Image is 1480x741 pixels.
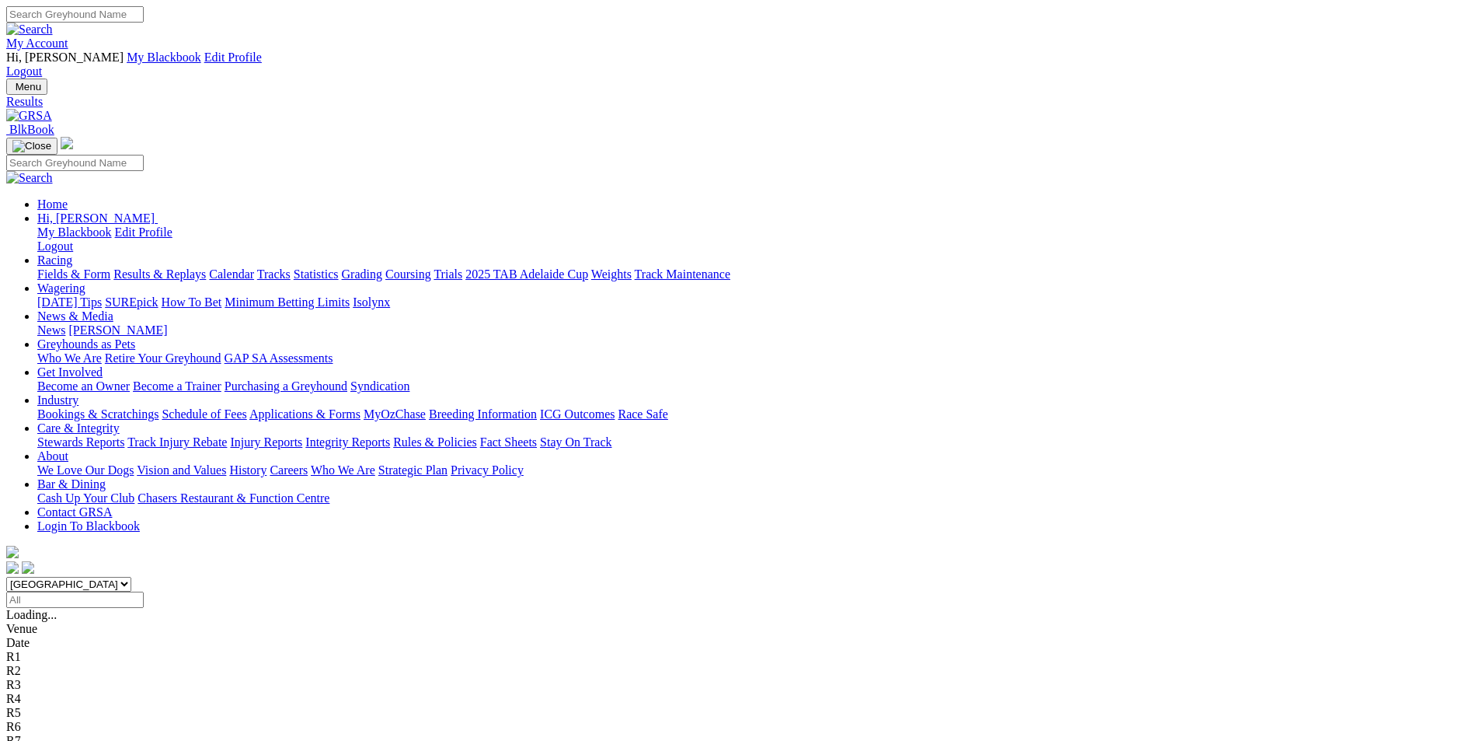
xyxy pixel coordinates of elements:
span: Loading... [6,608,57,621]
img: facebook.svg [6,561,19,574]
div: R6 [6,720,1474,734]
a: Stay On Track [540,435,611,449]
a: Strategic Plan [378,463,447,477]
a: Wagering [37,281,85,295]
a: Cash Up Your Club [37,491,134,505]
button: Toggle navigation [6,79,47,95]
a: Racing [37,253,72,267]
img: Close [12,140,51,152]
img: Search [6,171,53,185]
div: R3 [6,678,1474,692]
a: My Blackbook [127,51,201,64]
a: Calendar [209,267,254,281]
a: History [229,463,266,477]
span: Menu [16,81,41,93]
img: logo-grsa-white.png [6,546,19,558]
a: Results [6,95,1474,109]
a: Trials [434,267,462,281]
a: Careers [270,463,308,477]
a: Track Injury Rebate [127,435,227,449]
a: Fact Sheets [480,435,537,449]
div: News & Media [37,323,1474,337]
a: Care & Integrity [37,421,120,435]
div: Care & Integrity [37,435,1474,449]
input: Search [6,6,144,23]
img: Search [6,23,53,37]
div: R1 [6,650,1474,664]
a: Hi, [PERSON_NAME] [37,211,158,225]
a: Track Maintenance [635,267,730,281]
a: Logout [6,65,42,78]
a: MyOzChase [364,407,426,421]
a: Vision and Values [137,463,226,477]
a: Stewards Reports [37,435,124,449]
button: Toggle navigation [6,138,57,155]
a: News & Media [37,309,113,323]
div: R2 [6,664,1474,678]
input: Select date [6,592,144,608]
a: Results & Replays [113,267,206,281]
a: Logout [37,239,73,253]
a: Syndication [350,379,409,393]
img: twitter.svg [22,561,34,574]
div: Bar & Dining [37,491,1474,505]
span: Hi, [PERSON_NAME] [6,51,124,64]
div: Greyhounds as Pets [37,351,1474,365]
a: [PERSON_NAME] [68,323,167,337]
a: Who We Are [311,463,375,477]
a: Chasers Restaurant & Function Centre [138,491,329,505]
a: Login To Blackbook [37,519,140,533]
a: Coursing [385,267,431,281]
span: BlkBook [9,123,54,136]
div: My Account [6,51,1474,79]
a: Retire Your Greyhound [105,351,221,365]
a: Edit Profile [204,51,262,64]
a: Applications & Forms [249,407,360,421]
a: Fields & Form [37,267,110,281]
div: R5 [6,706,1474,720]
a: My Blackbook [37,225,112,239]
a: GAP SA Assessments [225,351,333,365]
a: Integrity Reports [305,435,390,449]
div: Wagering [37,295,1474,309]
a: Grading [342,267,382,281]
a: Rules & Policies [393,435,477,449]
a: Injury Reports [230,435,302,449]
div: R4 [6,692,1474,706]
a: Become a Trainer [133,379,221,393]
div: Racing [37,267,1474,281]
a: How To Bet [162,295,222,309]
a: Minimum Betting Limits [225,295,350,309]
input: Search [6,155,144,171]
a: Weights [591,267,632,281]
a: [DATE] Tips [37,295,102,309]
a: Purchasing a Greyhound [225,379,347,393]
div: Venue [6,622,1474,636]
a: Bookings & Scratchings [37,407,158,421]
a: Breeding Information [429,407,537,421]
div: Date [6,636,1474,650]
a: Who We Are [37,351,102,365]
a: Isolynx [353,295,390,309]
a: Statistics [294,267,339,281]
a: Industry [37,393,78,407]
a: Schedule of Fees [162,407,246,421]
a: ICG Outcomes [540,407,615,421]
a: Edit Profile [115,225,172,239]
a: Contact GRSA [37,505,112,519]
div: Industry [37,407,1474,421]
a: Bar & Dining [37,477,106,491]
a: Race Safe [618,407,667,421]
a: Tracks [257,267,291,281]
a: Home [37,197,68,211]
a: Become an Owner [37,379,130,393]
a: About [37,449,68,463]
a: My Account [6,37,68,50]
a: We Love Our Dogs [37,463,134,477]
a: 2025 TAB Adelaide Cup [465,267,588,281]
div: Get Involved [37,379,1474,393]
span: Hi, [PERSON_NAME] [37,211,155,225]
img: logo-grsa-white.png [61,137,73,149]
a: BlkBook [6,123,54,136]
